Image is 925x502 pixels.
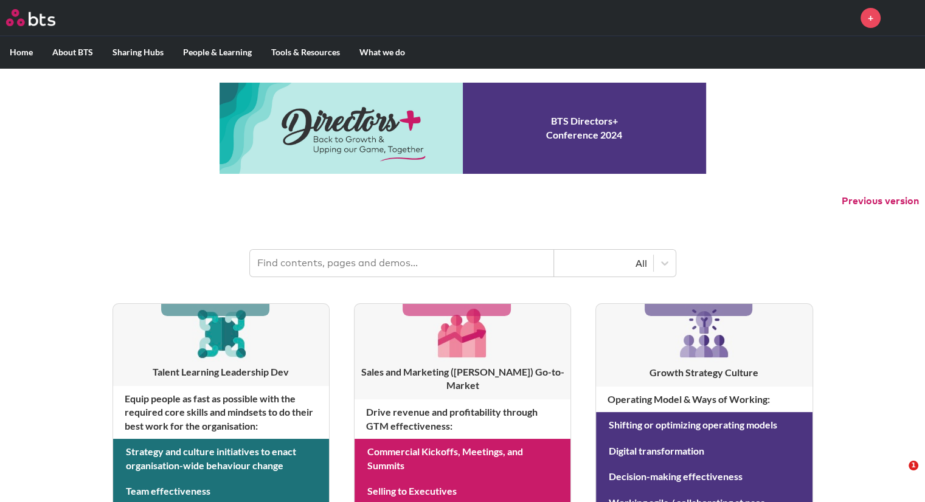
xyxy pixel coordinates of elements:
[103,36,173,68] label: Sharing Hubs
[884,461,913,490] iframe: Intercom live chat
[113,365,329,379] h3: Talent Learning Leadership Dev
[192,304,250,362] img: [object Object]
[355,365,570,393] h3: Sales and Marketing ([PERSON_NAME]) Go-to-Market
[596,387,812,412] h4: Operating Model & Ways of Working :
[262,36,350,68] label: Tools & Resources
[43,36,103,68] label: About BTS
[909,461,918,470] span: 1
[6,9,78,26] a: Go home
[250,250,554,277] input: Find contents, pages and demos...
[861,8,881,28] a: +
[355,399,570,439] h4: Drive revenue and profitability through GTM effectiveness :
[596,366,812,379] h3: Growth Strategy Culture
[890,3,919,32] img: Siavosh Joushaghani
[842,194,919,208] button: Previous version
[350,36,415,68] label: What we do
[675,304,733,362] img: [object Object]
[113,386,329,439] h4: Equip people as fast as possible with the required core skills and mindsets to do their best work...
[220,83,706,174] a: Conference 2024
[560,256,647,270] div: All
[434,304,491,362] img: [object Object]
[173,36,262,68] label: People & Learning
[890,3,919,32] a: Profile
[6,9,55,26] img: BTS Logo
